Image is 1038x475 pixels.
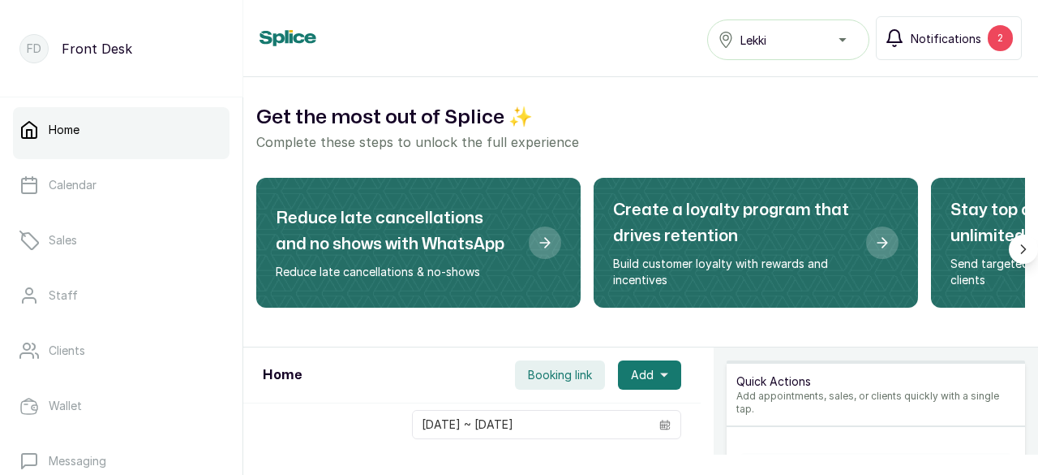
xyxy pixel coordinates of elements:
[631,367,654,383] span: Add
[876,16,1022,60] button: Notifications2
[413,411,650,438] input: Select date
[13,273,229,318] a: Staff
[707,19,869,60] button: Lekki
[27,41,41,57] p: FD
[740,32,766,49] span: Lekki
[515,361,605,390] button: Booking link
[528,367,592,383] span: Booking link
[13,383,229,429] a: Wallet
[613,197,853,249] h2: Create a loyalty program that drives retention
[618,361,681,390] button: Add
[911,30,981,47] span: Notifications
[256,178,581,308] div: Reduce late cancellations and no shows with WhatsApp
[594,178,918,308] div: Create a loyalty program that drives retention
[49,232,77,248] p: Sales
[13,328,229,374] a: Clients
[736,390,1015,416] p: Add appointments, sales, or clients quickly with a single tap.
[62,39,132,58] p: Front Desk
[659,419,671,430] svg: calendar
[49,453,106,469] p: Messaging
[49,343,85,359] p: Clients
[988,25,1013,51] div: 2
[256,103,1025,132] h2: Get the most out of Splice ✨
[736,374,1015,390] p: Quick Actions
[13,162,229,208] a: Calendar
[49,287,78,304] p: Staff
[13,218,229,263] a: Sales
[49,177,97,193] p: Calendar
[49,122,79,138] p: Home
[613,256,853,288] p: Build customer loyalty with rewards and incentives
[276,205,516,257] h2: Reduce late cancellations and no shows with WhatsApp
[49,398,82,414] p: Wallet
[263,365,302,385] h1: Home
[276,264,516,280] p: Reduce late cancellations & no-shows
[256,132,1025,152] p: Complete these steps to unlock the full experience
[13,107,229,153] a: Home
